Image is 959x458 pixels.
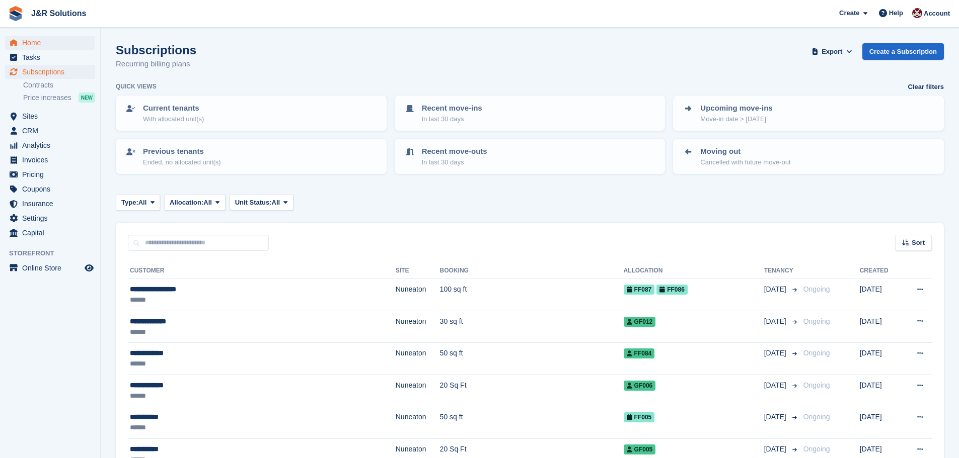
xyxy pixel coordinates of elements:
[22,211,83,225] span: Settings
[23,80,95,90] a: Contracts
[396,375,440,407] td: Nuneaton
[860,263,902,279] th: Created
[908,82,944,92] a: Clear filters
[164,194,226,211] button: Allocation: All
[5,50,95,64] a: menu
[116,82,157,91] h6: Quick views
[22,182,83,196] span: Coupons
[22,226,83,240] span: Capital
[5,182,95,196] a: menu
[143,114,204,124] p: With allocated unit(s)
[674,97,943,130] a: Upcoming move-ins Move-in date > [DATE]
[764,284,788,295] span: [DATE]
[396,263,440,279] th: Site
[624,285,655,295] span: FF087
[143,157,221,167] p: Ended, no allocated unit(s)
[839,8,859,18] span: Create
[121,198,138,208] span: Type:
[5,197,95,211] a: menu
[822,47,842,57] span: Export
[764,263,799,279] th: Tenancy
[170,198,203,208] span: Allocation:
[396,97,665,130] a: Recent move-ins In last 30 days
[5,261,95,275] a: menu
[5,36,95,50] a: menu
[803,413,830,421] span: Ongoing
[674,140,943,173] a: Moving out Cancelled with future move-out
[138,198,147,208] span: All
[422,114,482,124] p: In last 30 days
[624,412,655,422] span: FF005
[5,167,95,181] a: menu
[116,194,160,211] button: Type: All
[862,43,944,60] a: Create a Subscription
[860,343,902,375] td: [DATE]
[5,211,95,225] a: menu
[889,8,903,18] span: Help
[203,198,212,208] span: All
[764,412,788,422] span: [DATE]
[22,261,83,275] span: Online Store
[396,279,440,311] td: Nuneaton
[396,311,440,343] td: Nuneaton
[396,407,440,439] td: Nuneaton
[810,43,854,60] button: Export
[128,263,396,279] th: Customer
[83,262,95,274] a: Preview store
[440,375,624,407] td: 20 Sq Ft
[624,381,656,391] span: GF006
[624,317,656,327] span: GF012
[22,124,83,138] span: CRM
[700,103,772,114] p: Upcoming move-ins
[924,9,950,19] span: Account
[396,343,440,375] td: Nuneaton
[803,445,830,453] span: Ongoing
[860,311,902,343] td: [DATE]
[8,6,23,21] img: stora-icon-8386f47178a22dfd0bd8f6a31ec36ba5ce8667c1dd55bd0f319d3a0aa187defe.svg
[700,146,790,157] p: Moving out
[700,157,790,167] p: Cancelled with future move-out
[27,5,90,22] a: J&R Solutions
[860,279,902,311] td: [DATE]
[912,8,922,18] img: Julie Morgan
[912,238,925,248] span: Sort
[22,167,83,181] span: Pricing
[422,103,482,114] p: Recent move-ins
[9,248,100,258] span: Storefront
[5,109,95,123] a: menu
[117,97,386,130] a: Current tenants With allocated unit(s)
[143,146,221,157] p: Previous tenants
[440,311,624,343] td: 30 sq ft
[860,407,902,439] td: [DATE]
[22,138,83,152] span: Analytics
[700,114,772,124] p: Move-in date > [DATE]
[22,50,83,64] span: Tasks
[272,198,280,208] span: All
[143,103,204,114] p: Current tenants
[116,58,196,70] p: Recurring billing plans
[803,349,830,357] span: Ongoing
[422,157,487,167] p: In last 30 days
[5,226,95,240] a: menu
[116,43,196,57] h1: Subscriptions
[5,65,95,79] a: menu
[624,444,656,454] span: GF005
[803,285,830,293] span: Ongoing
[5,124,95,138] a: menu
[656,285,688,295] span: FF086
[440,279,624,311] td: 100 sq ft
[23,92,95,103] a: Price increases NEW
[764,444,788,454] span: [DATE]
[230,194,293,211] button: Unit Status: All
[235,198,272,208] span: Unit Status:
[803,381,830,389] span: Ongoing
[764,380,788,391] span: [DATE]
[440,407,624,439] td: 50 sq ft
[624,263,764,279] th: Allocation
[22,197,83,211] span: Insurance
[5,153,95,167] a: menu
[117,140,386,173] a: Previous tenants Ended, no allocated unit(s)
[5,138,95,152] a: menu
[440,343,624,375] td: 50 sq ft
[860,375,902,407] td: [DATE]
